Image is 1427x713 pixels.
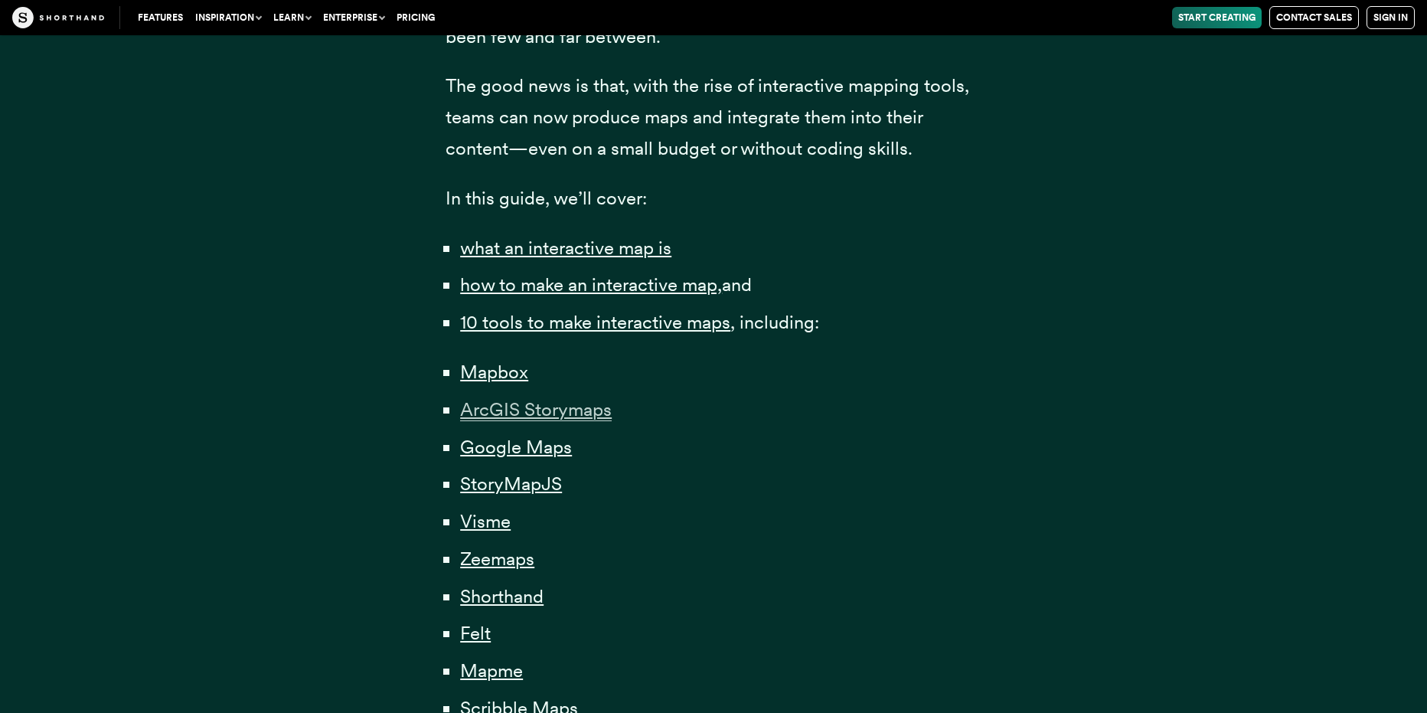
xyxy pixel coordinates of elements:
button: Enterprise [317,7,390,28]
a: what an interactive map is [460,237,671,259]
a: Mapbox [460,361,528,383]
a: Visme [460,510,511,532]
a: Felt [460,622,491,644]
a: Zeemaps [460,548,534,570]
a: Google Maps [460,436,572,458]
span: The good news is that, with the rise of interactive mapping tools, teams can now produce maps and... [446,74,969,159]
button: Learn [267,7,317,28]
span: In this guide, we’ll cover: [446,187,647,209]
span: ArcGIS Storymaps [460,398,612,421]
a: how to make an interactive map, [460,273,722,296]
a: Contact Sales [1269,6,1359,29]
button: Inspiration [189,7,267,28]
a: StoryMapJS [460,473,562,495]
a: Pricing [390,7,441,28]
span: and [722,273,752,296]
a: Start Creating [1172,7,1262,28]
a: ArcGIS Storymaps [460,398,612,420]
a: Sign in [1367,6,1415,29]
span: , including: [730,311,819,333]
img: The Craft [12,7,104,28]
a: Shorthand [460,585,544,607]
a: Features [132,7,189,28]
a: Mapme [460,659,523,682]
a: 10 tools to make interactive maps [460,311,730,333]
